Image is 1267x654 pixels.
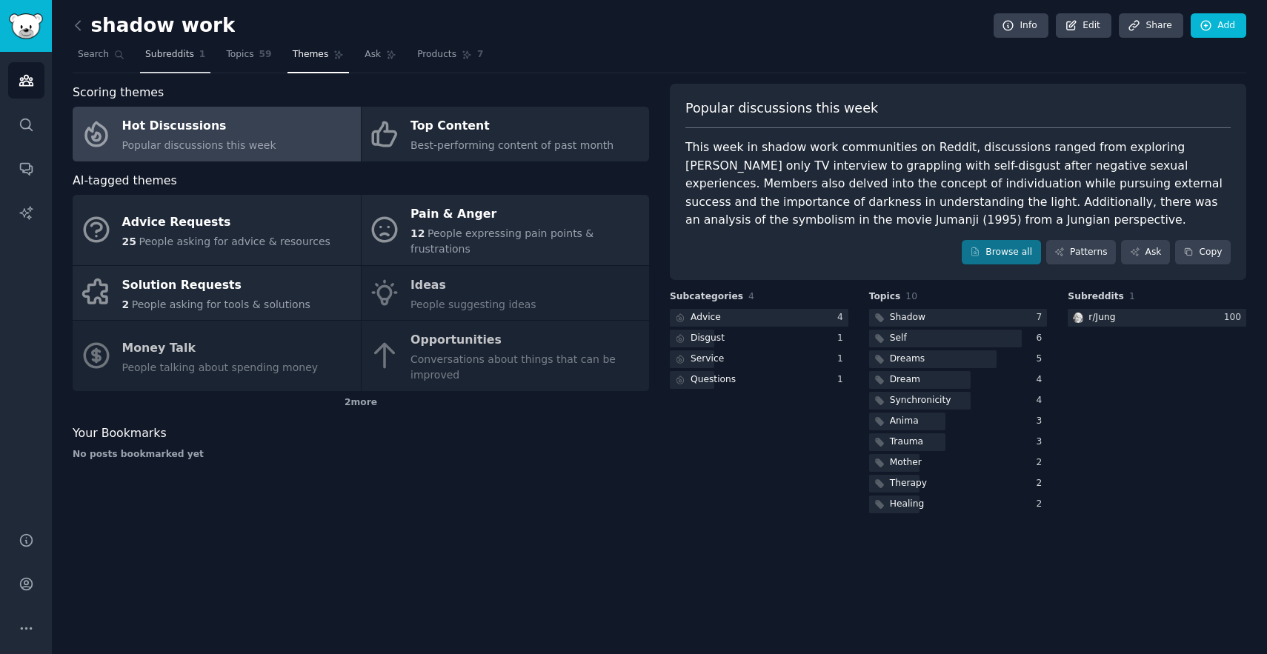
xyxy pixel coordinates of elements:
[1073,313,1083,323] img: Jung
[417,48,456,61] span: Products
[410,227,425,239] span: 12
[73,195,361,265] a: Advice Requests25People asking for advice & resources
[869,290,901,304] span: Topics
[670,350,848,369] a: Service1
[362,107,650,161] a: Top ContentBest-performing content of past month
[691,373,736,387] div: Questions
[1121,240,1170,265] a: Ask
[1037,353,1048,366] div: 5
[869,454,1048,473] a: Mother2
[869,371,1048,390] a: Dream4
[73,84,164,102] span: Scoring themes
[685,99,878,118] span: Popular discussions this week
[890,394,951,407] div: Synchronicity
[410,227,593,255] span: People expressing pain points & frustrations
[670,309,848,327] a: Advice4
[837,373,848,387] div: 1
[748,291,754,301] span: 4
[362,195,650,265] a: Pain & Anger12People expressing pain points & frustrations
[1191,13,1246,39] a: Add
[73,172,177,190] span: AI-tagged themes
[73,424,167,443] span: Your Bookmarks
[9,13,43,39] img: GummySearch logo
[890,415,919,428] div: Anima
[1037,394,1048,407] div: 4
[73,14,235,38] h2: shadow work
[890,373,920,387] div: Dream
[869,309,1048,327] a: Shadow7
[259,48,272,61] span: 59
[670,330,848,348] a: Disgust1
[359,43,402,73] a: Ask
[122,273,310,297] div: Solution Requests
[132,298,310,310] span: People asking for tools & solutions
[869,495,1048,514] a: Healing2
[1037,415,1048,428] div: 3
[837,332,848,345] div: 1
[477,48,484,61] span: 7
[140,43,210,73] a: Subreddits1
[1037,373,1048,387] div: 4
[287,43,350,73] a: Themes
[410,115,613,139] div: Top Content
[1037,332,1048,345] div: 6
[962,240,1041,265] a: Browse all
[890,436,923,449] div: Trauma
[293,48,329,61] span: Themes
[869,330,1048,348] a: Self6
[869,475,1048,493] a: Therapy2
[1088,311,1115,324] div: r/ Jung
[837,311,848,324] div: 4
[1068,290,1124,304] span: Subreddits
[73,448,649,461] div: No posts bookmarked yet
[994,13,1048,39] a: Info
[73,266,361,321] a: Solution Requests2People asking for tools & solutions
[1129,291,1135,301] span: 1
[691,332,725,345] div: Disgust
[73,391,649,415] div: 2 more
[226,48,253,61] span: Topics
[837,353,848,366] div: 1
[1046,240,1116,265] a: Patterns
[410,203,642,227] div: Pain & Anger
[869,433,1048,452] a: Trauma3
[890,456,922,470] div: Mother
[890,311,925,324] div: Shadow
[1068,309,1246,327] a: Jungr/Jung100
[685,139,1231,230] div: This week in shadow work communities on Reddit, discussions ranged from exploring [PERSON_NAME] o...
[670,290,743,304] span: Subcategories
[670,371,848,390] a: Questions1
[1037,456,1048,470] div: 2
[1037,498,1048,511] div: 2
[78,48,109,61] span: Search
[890,477,927,490] div: Therapy
[139,236,330,247] span: People asking for advice & resources
[691,311,721,324] div: Advice
[1037,311,1048,324] div: 7
[221,43,276,73] a: Topics59
[905,291,917,301] span: 10
[890,498,925,511] div: Healing
[122,298,130,310] span: 2
[122,115,276,139] div: Hot Discussions
[122,210,330,234] div: Advice Requests
[869,392,1048,410] a: Synchronicity4
[691,353,724,366] div: Service
[1037,436,1048,449] div: 3
[73,43,130,73] a: Search
[890,332,907,345] div: Self
[73,107,361,161] a: Hot DiscussionsPopular discussions this week
[199,48,206,61] span: 1
[869,413,1048,431] a: Anima3
[122,139,276,151] span: Popular discussions this week
[869,350,1048,369] a: Dreams5
[1056,13,1111,39] a: Edit
[145,48,194,61] span: Subreddits
[1119,13,1183,39] a: Share
[410,139,613,151] span: Best-performing content of past month
[1175,240,1231,265] button: Copy
[122,236,136,247] span: 25
[890,353,925,366] div: Dreams
[412,43,488,73] a: Products7
[365,48,381,61] span: Ask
